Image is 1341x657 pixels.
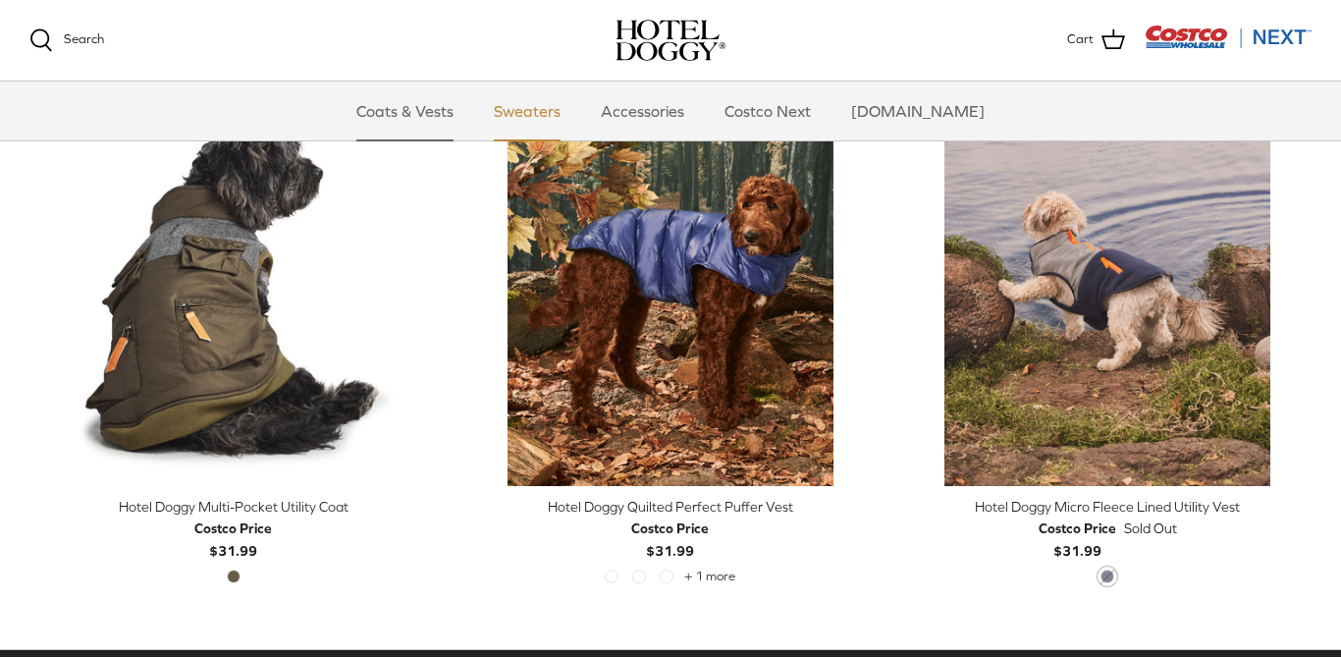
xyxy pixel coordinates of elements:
[29,28,104,52] a: Search
[904,496,1312,562] a: Hotel Doggy Micro Fleece Lined Utility Vest Costco Price$31.99 Sold Out
[1039,518,1116,558] b: $31.99
[29,496,437,562] a: Hotel Doggy Multi-Pocket Utility Coat Costco Price$31.99
[684,570,735,583] span: + 1 more
[339,82,471,140] a: Coats & Vests
[616,20,725,61] a: hoteldoggy.com hoteldoggycom
[29,496,437,518] div: Hotel Doggy Multi-Pocket Utility Coat
[466,496,874,562] a: Hotel Doggy Quilted Perfect Puffer Vest Costco Price$31.99
[616,20,725,61] img: hoteldoggycom
[631,518,709,558] b: $31.99
[631,518,709,539] div: Costco Price
[1067,27,1125,53] a: Cart
[64,31,104,46] span: Search
[476,82,578,140] a: Sweaters
[1067,29,1094,50] span: Cart
[1124,518,1177,539] span: Sold Out
[707,82,829,140] a: Costco Next
[29,79,437,486] a: Hotel Doggy Multi-Pocket Utility Coat
[194,518,272,558] b: $31.99
[1145,25,1312,49] img: Costco Next
[904,496,1312,518] div: Hotel Doggy Micro Fleece Lined Utility Vest
[1039,518,1116,539] div: Costco Price
[466,496,874,518] div: Hotel Doggy Quilted Perfect Puffer Vest
[904,79,1312,486] a: Hotel Doggy Micro Fleece Lined Utility Vest
[466,79,874,486] a: Hotel Doggy Quilted Perfect Puffer Vest
[583,82,702,140] a: Accessories
[1145,37,1312,52] a: Visit Costco Next
[833,82,1002,140] a: [DOMAIN_NAME]
[194,518,272,539] div: Costco Price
